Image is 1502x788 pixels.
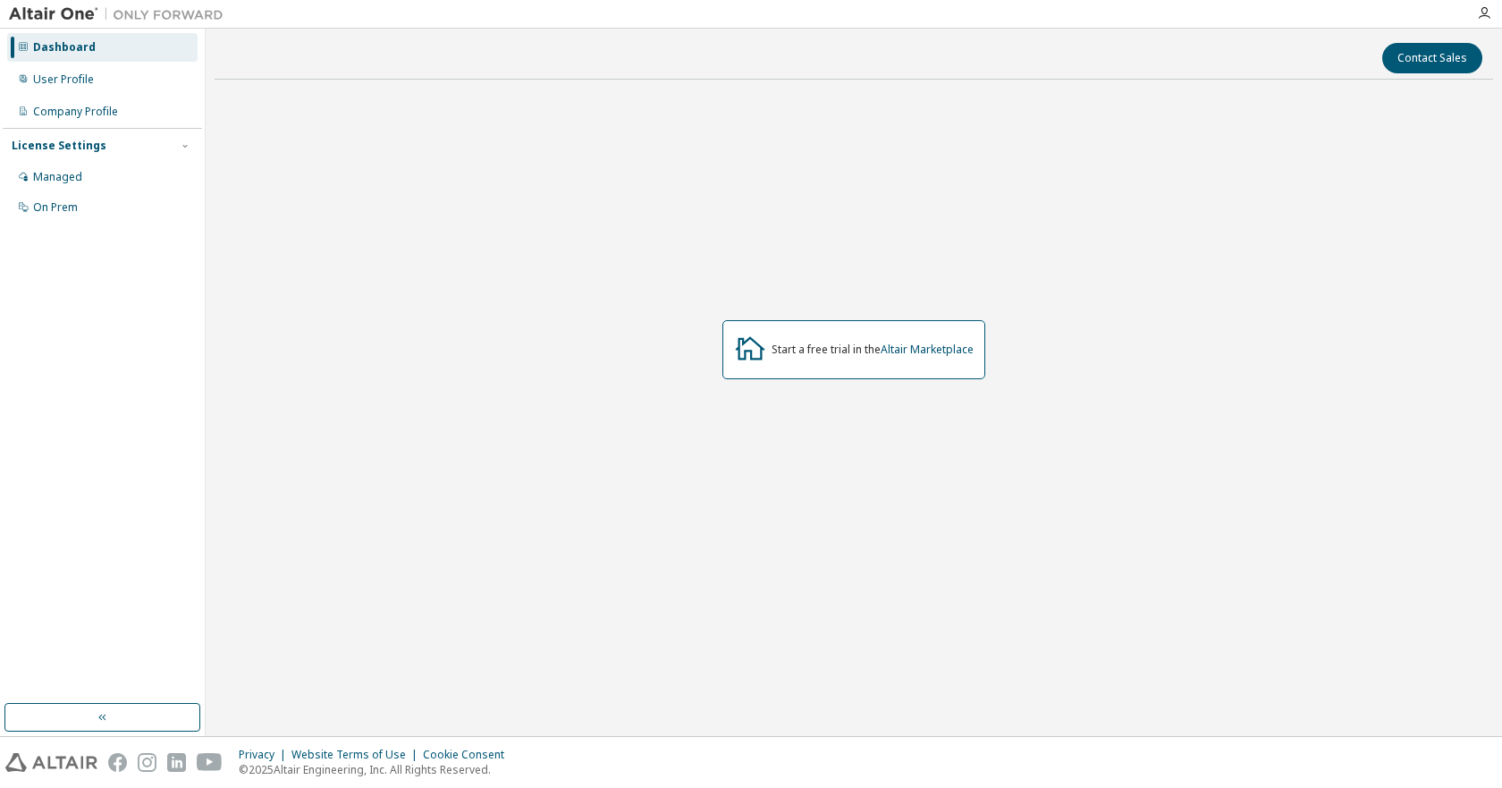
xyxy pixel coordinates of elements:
[5,753,97,772] img: altair_logo.svg
[423,748,515,762] div: Cookie Consent
[33,72,94,87] div: User Profile
[197,753,223,772] img: youtube.svg
[33,170,82,184] div: Managed
[239,748,291,762] div: Privacy
[291,748,423,762] div: Website Terms of Use
[33,105,118,119] div: Company Profile
[9,5,232,23] img: Altair One
[167,753,186,772] img: linkedin.svg
[1382,43,1482,73] button: Contact Sales
[108,753,127,772] img: facebook.svg
[33,40,96,55] div: Dashboard
[33,200,78,215] div: On Prem
[12,139,106,153] div: License Settings
[138,753,156,772] img: instagram.svg
[772,343,974,357] div: Start a free trial in the
[239,762,515,777] p: © 2025 Altair Engineering, Inc. All Rights Reserved.
[881,342,974,357] a: Altair Marketplace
